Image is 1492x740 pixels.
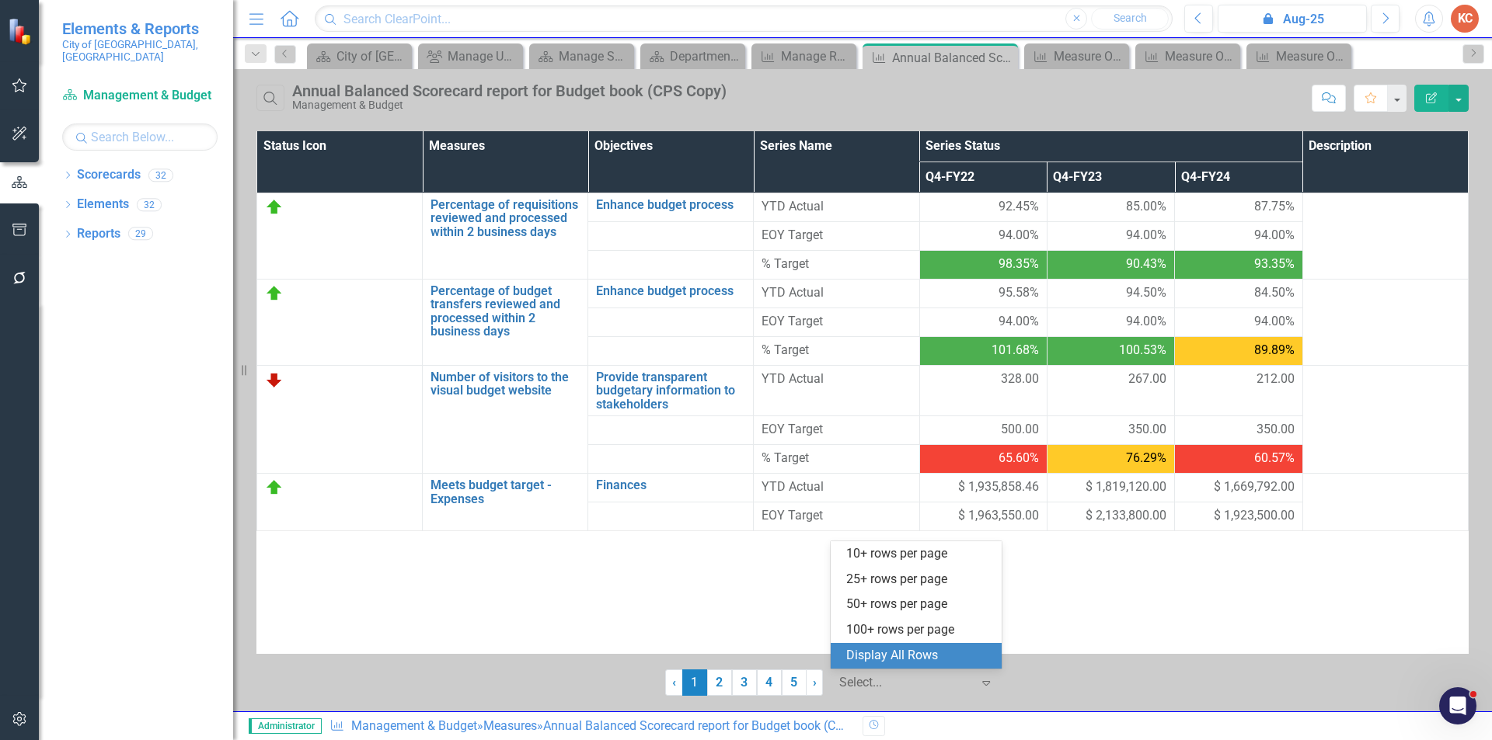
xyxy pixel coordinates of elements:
span: 76.29% [1126,450,1166,467]
div: Annual Balanced Scorecard report for Budget book (CPS Copy) [292,82,727,99]
td: Double-Click to Edit [257,474,423,531]
button: Aug-25 [1218,5,1367,33]
a: Number of visitors to the visual budget website [431,370,580,398]
input: Search ClearPoint... [315,5,1173,33]
img: On Target [265,198,284,217]
td: Double-Click to Edit [1302,279,1468,365]
span: $ 1,935,858.46 [958,478,1039,496]
a: Measure Owner is Blank [1139,47,1236,66]
span: 94.00% [999,313,1039,331]
td: Double-Click to Edit [1175,221,1302,250]
td: Double-Click to Edit [1302,365,1468,474]
button: KC [1451,5,1479,33]
span: 500.00 [1001,421,1039,439]
td: Double-Click to Edit [754,221,919,250]
div: 50+ rows per page [846,596,992,613]
span: EOY Target [762,507,911,525]
a: Provide transparent budgetary information to stakeholders [596,370,745,412]
input: Search Below... [62,123,218,151]
a: Percentage of budget transfers reviewed and processed within 2 business days [431,284,580,339]
span: YTD Actual [762,284,911,302]
span: 89.89% [1254,342,1295,360]
span: 87.75% [1254,198,1295,216]
img: Below Target [265,370,284,389]
a: Manage Users [422,47,519,66]
td: Double-Click to Edit Right Click for Context Menu [423,474,588,531]
span: 65.60% [999,450,1039,467]
div: 10+ rows per page [846,545,992,563]
span: 94.00% [1126,227,1166,245]
td: Double-Click to Edit [919,502,1047,531]
span: ‹ [672,675,676,690]
div: City of [GEOGRAPHIC_DATA] [336,47,408,66]
div: » » [329,717,851,735]
span: $ 1,963,550.00 [958,507,1039,525]
a: Management & Budget [62,87,218,105]
a: Management & Budget [351,718,477,733]
td: Double-Click to Edit [1175,502,1302,531]
a: Enhance budget process [596,198,745,212]
div: 29 [128,228,153,241]
span: 212.00 [1257,370,1295,388]
td: Double-Click to Edit [919,416,1047,445]
a: Manage Reports [755,47,852,66]
a: Percentage of requisitions reviewed and processed within 2 business days [431,198,580,239]
div: Measure Owners and Collaborators (ALL DEPTS) [1054,47,1125,66]
span: 60.57% [1254,450,1295,467]
td: Double-Click to Edit [919,307,1047,336]
a: 2 [707,669,732,696]
a: Scorecards [77,166,141,184]
span: 101.68% [992,342,1039,360]
span: 1 [682,669,707,696]
span: 94.00% [1126,313,1166,331]
span: 94.00% [999,227,1039,245]
span: $ 1,923,500.00 [1214,507,1295,525]
td: Double-Click to Edit [754,416,919,445]
td: Double-Click to Edit [257,365,423,474]
div: Display All Rows [846,647,992,665]
td: Double-Click to Edit [1302,474,1468,531]
div: Management & Budget [292,99,727,111]
a: 4 [757,669,782,696]
span: YTD Actual [762,370,911,388]
div: Manage Reports [781,47,852,66]
span: EOY Target [762,227,911,245]
td: Double-Click to Edit [919,221,1047,250]
a: 3 [732,669,757,696]
td: Double-Click to Edit Right Click for Context Menu [423,193,588,279]
div: Manage Users [448,47,519,66]
span: › [813,675,817,690]
span: % Target [762,342,911,360]
a: Reports [77,225,120,243]
td: Double-Click to Edit [257,279,423,365]
div: Manage Scorecards [559,47,630,66]
div: Measure Owner is Blank [1165,47,1236,66]
span: 93.35% [1254,255,1295,273]
img: On Target [265,478,284,497]
td: Double-Click to Edit [1047,502,1174,531]
span: 95.58% [999,284,1039,302]
div: 32 [137,198,162,211]
a: Elements [77,196,129,214]
a: City of [GEOGRAPHIC_DATA] [311,47,408,66]
span: 267.00 [1128,370,1166,388]
a: Enhance budget process [596,284,745,298]
span: 100.53% [1119,342,1166,360]
span: Search [1114,12,1147,24]
span: 350.00 [1257,421,1295,439]
td: Double-Click to Edit [754,307,919,336]
span: Administrator [249,718,322,734]
td: Double-Click to Edit [1175,416,1302,445]
td: Double-Click to Edit [257,193,423,279]
td: Double-Click to Edit [1047,416,1174,445]
span: EOY Target [762,313,911,331]
span: 85.00% [1126,198,1166,216]
span: 90.43% [1126,255,1166,273]
span: $ 1,669,792.00 [1214,478,1295,496]
td: Double-Click to Edit [1047,221,1174,250]
span: % Target [762,450,911,467]
div: Annual Balanced Scorecard report for Budget book (CPS Copy) [543,718,887,733]
img: On Target [265,284,284,303]
div: Annual Balanced Scorecard report for Budget book (CPS Copy) [892,48,1014,68]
